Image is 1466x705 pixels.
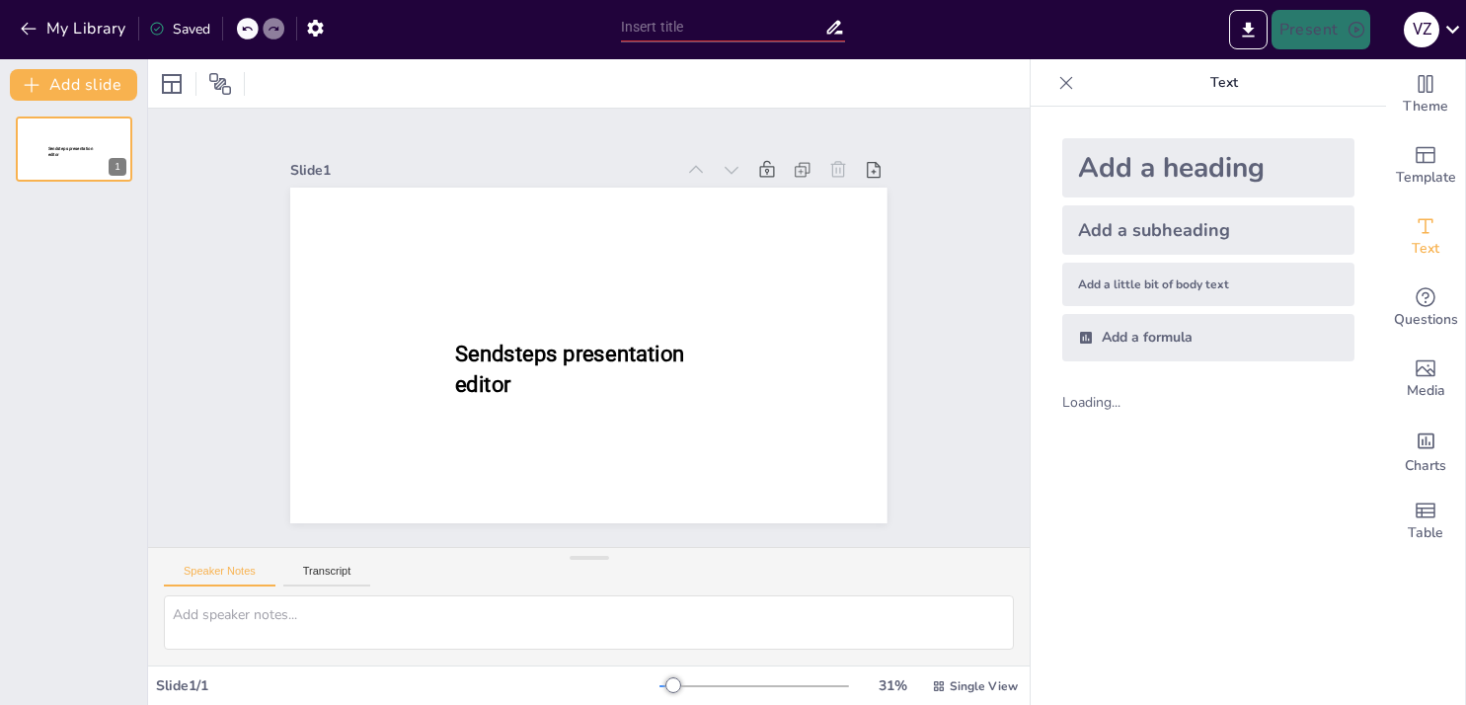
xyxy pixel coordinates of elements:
[1404,10,1439,49] button: V Z
[1407,380,1445,402] span: Media
[1386,344,1465,415] div: Add images, graphics, shapes or video
[1386,273,1465,344] div: Get real-time input from your audience
[1386,59,1465,130] div: Change the overall theme
[1386,130,1465,201] div: Add ready made slides
[1062,263,1354,306] div: Add a little bit of body text
[149,20,210,39] div: Saved
[164,565,275,587] button: Speaker Notes
[10,69,137,101] button: Add slide
[1062,205,1354,255] div: Add a subheading
[1386,486,1465,557] div: Add a table
[869,676,916,695] div: 31 %
[1412,238,1439,260] span: Text
[621,13,825,41] input: Insert title
[1386,201,1465,273] div: Add text boxes
[1062,138,1354,197] div: Add a heading
[1404,12,1439,47] div: V Z
[290,161,673,180] div: Slide 1
[156,676,659,695] div: Slide 1 / 1
[1405,455,1446,477] span: Charts
[109,158,126,176] div: 1
[1394,309,1458,331] span: Questions
[16,117,132,182] div: Sendsteps presentation editor1
[1386,415,1465,486] div: Add charts and graphs
[1272,10,1370,49] button: Present
[1408,522,1443,544] span: Table
[1082,59,1366,107] p: Text
[950,678,1018,694] span: Single View
[48,146,93,157] span: Sendsteps presentation editor
[1229,10,1268,49] button: Export to PowerPoint
[1062,314,1354,361] div: Add a formula
[455,342,684,398] span: Sendsteps presentation editor
[1403,96,1448,117] span: Theme
[1396,167,1456,189] span: Template
[156,68,188,100] div: Layout
[15,13,134,44] button: My Library
[283,565,371,587] button: Transcript
[1062,393,1154,412] div: Loading...
[208,72,232,96] span: Position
